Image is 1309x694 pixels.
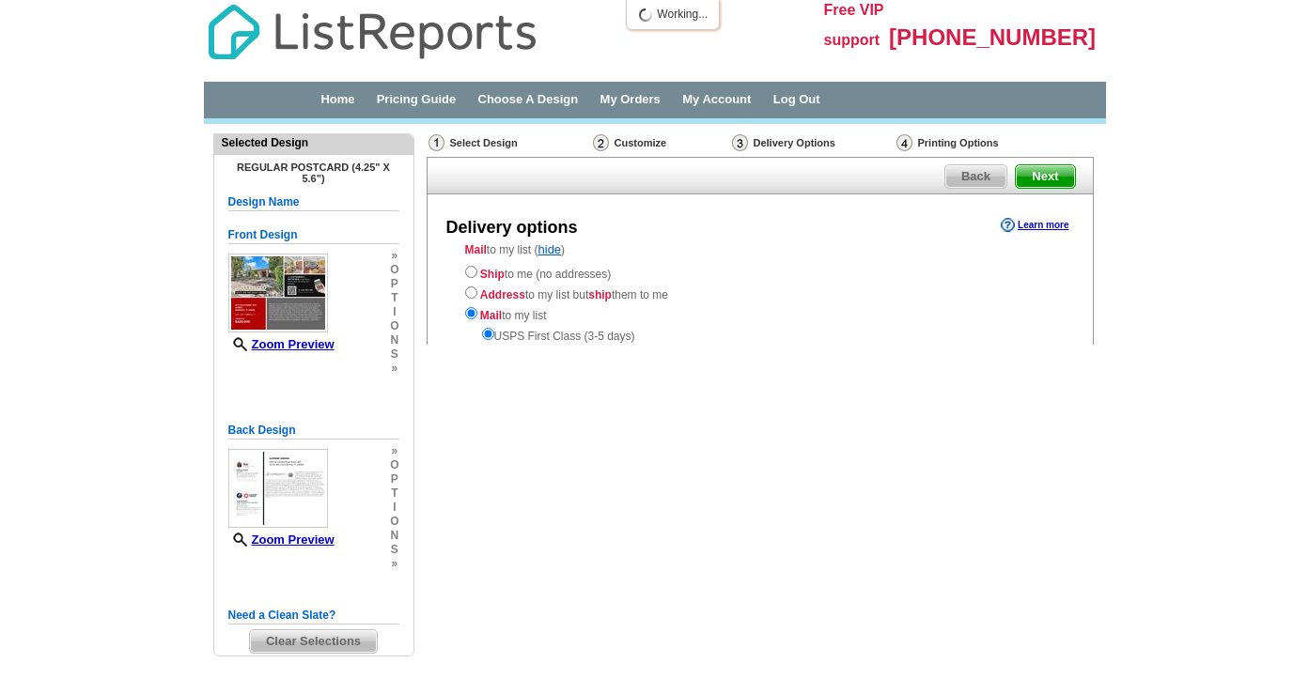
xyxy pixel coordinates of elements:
[682,92,751,106] a: My Account
[895,133,1062,152] div: Printing Options
[465,243,487,256] strong: Mail
[390,472,398,486] span: p
[390,333,398,347] span: n
[732,134,748,151] img: Delivery Options
[889,24,1096,50] span: [PHONE_NUMBER]
[480,288,525,301] strong: Address
[228,226,399,244] h5: Front Design
[390,444,398,458] span: »
[478,92,579,106] a: Choose A Design
[228,607,399,625] h5: Need a Clean Slate?
[773,92,820,106] a: Log Out
[1016,165,1074,188] span: Next
[588,288,612,301] strong: ship
[429,134,444,151] img: Select Design
[390,515,398,529] span: o
[228,254,328,332] img: small-thumb.jpg
[465,262,1055,345] div: to me (no addresses) to my list but them to me to my list
[896,134,912,151] img: Printing Options & Summary
[390,362,398,376] span: »
[1001,218,1068,233] a: Learn more
[480,268,505,281] strong: Ship
[824,2,884,48] span: Free VIP support
[214,134,413,151] div: Selected Design
[427,133,591,157] div: Select Design
[390,529,398,543] span: n
[228,422,399,440] h5: Back Design
[390,291,398,305] span: t
[320,92,354,106] a: Home
[538,242,562,256] a: hide
[228,162,399,184] h4: Regular Postcard (4.25" x 5.6")
[228,449,328,528] img: small-thumb.jpg
[945,165,1006,188] span: Back
[428,241,1093,345] div: to my list ( )
[250,630,377,653] span: Clear Selections
[228,193,399,211] h5: Design Name
[390,486,398,501] span: t
[638,8,653,23] img: loading...
[390,347,398,362] span: s
[944,164,1007,189] a: Back
[390,501,398,515] span: i
[390,305,398,319] span: i
[591,133,730,152] div: Customize
[228,337,335,351] a: Zoom Preview
[390,319,398,333] span: o
[390,249,398,263] span: »
[480,309,502,322] strong: Mail
[390,277,398,291] span: p
[390,263,398,277] span: o
[228,532,335,547] a: Zoom Preview
[465,324,1055,345] div: USPS First Class (3-5 days)
[730,133,895,157] div: Delivery Options
[600,92,661,106] a: My Orders
[446,216,578,240] div: Delivery options
[377,92,457,106] a: Pricing Guide
[390,557,398,571] span: »
[390,543,398,557] span: s
[593,134,609,151] img: Customize
[390,458,398,472] span: o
